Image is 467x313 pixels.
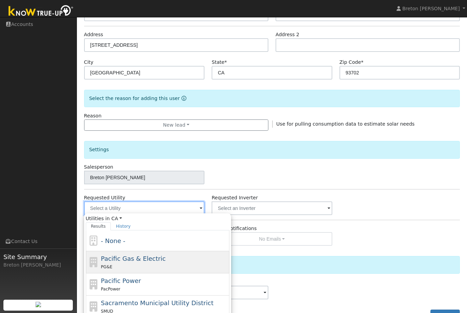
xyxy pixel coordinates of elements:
[101,287,120,291] span: PacPower
[86,215,229,222] span: Utilities in
[212,225,257,232] label: Email Notifications
[402,6,460,11] span: Breton [PERSON_NAME]
[84,163,114,171] label: Salesperson
[276,31,299,38] label: Address 2
[111,215,122,222] a: CA
[101,277,141,284] span: Pacific Power
[84,112,102,119] label: Reason
[84,171,205,184] input: Select a User
[84,119,268,131] button: New lead
[101,255,165,262] span: Pacific Gas & Electric
[212,194,258,201] label: Requested Inverter
[212,59,227,66] label: State
[86,222,111,230] a: Results
[339,59,363,66] label: Zip Code
[84,194,125,201] label: Requested Utility
[84,201,205,215] input: Select a Utility
[84,90,460,107] div: Select the reason for adding this user
[3,252,73,261] span: Site Summary
[111,222,136,230] a: History
[224,59,227,65] span: Required
[212,201,332,215] input: Select an Inverter
[84,256,460,273] div: Actions
[36,302,41,307] img: retrieve
[5,4,77,19] img: Know True-Up
[101,299,213,307] span: Sacramento Municipal Utility District
[3,261,73,269] div: Breton [PERSON_NAME]
[276,121,415,127] span: Use for pulling consumption data to estimate solar needs
[84,31,103,38] label: Address
[84,141,460,158] div: Settings
[101,265,112,269] span: PG&E
[361,59,363,65] span: Required
[84,59,94,66] label: City
[180,96,186,101] a: Reason for new user
[101,237,125,244] span: - None -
